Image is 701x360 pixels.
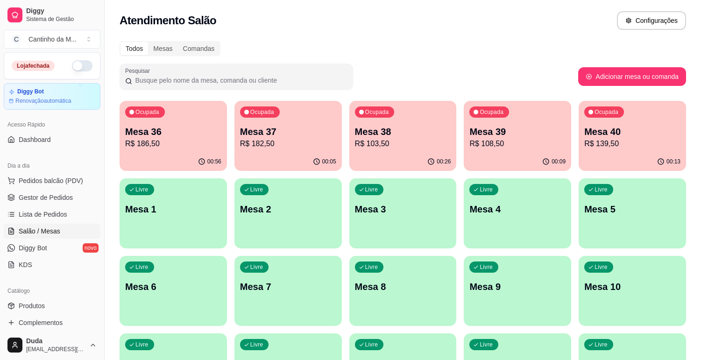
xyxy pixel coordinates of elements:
article: Diggy Bot [17,88,44,95]
div: Mesas [148,42,177,55]
p: Livre [365,186,378,193]
p: Livre [135,341,149,348]
span: Duda [26,337,85,346]
p: Ocupada [135,108,159,116]
p: 00:05 [322,158,336,165]
span: Lista de Pedidos [19,210,67,219]
button: OcupadaMesa 37R$ 182,5000:05 [234,101,342,171]
p: Livre [250,186,263,193]
p: Mesa 9 [469,280,566,293]
p: Mesa 8 [355,280,451,293]
button: OcupadaMesa 39R$ 108,5000:09 [464,101,571,171]
a: Lista de Pedidos [4,207,100,222]
h2: Atendimento Salão [120,13,216,28]
p: Mesa 6 [125,280,221,293]
a: Salão / Mesas [4,224,100,239]
p: Livre [480,186,493,193]
p: Mesa 3 [355,203,451,216]
button: LivreMesa 3 [349,178,457,248]
span: Salão / Mesas [19,226,60,236]
button: Select a team [4,30,100,49]
p: Mesa 1 [125,203,221,216]
p: Livre [595,341,608,348]
button: LivreMesa 7 [234,256,342,326]
button: Configurações [617,11,686,30]
p: Ocupada [595,108,618,116]
p: 00:26 [437,158,451,165]
button: LivreMesa 8 [349,256,457,326]
div: Catálogo [4,283,100,298]
p: Livre [480,341,493,348]
span: Produtos [19,301,45,311]
p: Livre [365,263,378,271]
span: C [12,35,21,44]
input: Pesquisar [132,76,347,85]
button: LivreMesa 9 [464,256,571,326]
div: Acesso Rápido [4,117,100,132]
span: Sistema de Gestão [26,15,97,23]
p: 00:09 [552,158,566,165]
div: Comandas [178,42,220,55]
p: Mesa 39 [469,125,566,138]
a: DiggySistema de Gestão [4,4,100,26]
p: Livre [365,341,378,348]
a: Produtos [4,298,100,313]
p: Livre [250,341,263,348]
p: Mesa 4 [469,203,566,216]
p: Livre [595,263,608,271]
button: OcupadaMesa 38R$ 103,5000:26 [349,101,457,171]
span: Gestor de Pedidos [19,193,73,202]
a: KDS [4,257,100,272]
button: LivreMesa 6 [120,256,227,326]
div: Cantinho da M ... [28,35,77,44]
button: Alterar Status [72,60,92,71]
p: R$ 182,50 [240,138,336,149]
p: Ocupada [480,108,503,116]
button: LivreMesa 4 [464,178,571,248]
p: R$ 108,50 [469,138,566,149]
button: Duda[EMAIL_ADDRESS][DOMAIN_NAME] [4,334,100,356]
div: Todos [120,42,148,55]
span: [EMAIL_ADDRESS][DOMAIN_NAME] [26,346,85,353]
a: Diggy Botnovo [4,240,100,255]
p: 00:56 [207,158,221,165]
button: Pedidos balcão (PDV) [4,173,100,188]
p: Mesa 40 [584,125,680,138]
p: Livre [595,186,608,193]
a: Diggy BotRenovaçãoautomática [4,83,100,110]
p: Mesa 7 [240,280,336,293]
p: R$ 186,50 [125,138,221,149]
p: Mesa 38 [355,125,451,138]
p: Livre [135,263,149,271]
p: Livre [480,263,493,271]
button: LivreMesa 10 [579,256,686,326]
p: Ocupada [365,108,389,116]
p: Mesa 36 [125,125,221,138]
span: Complementos [19,318,63,327]
span: Diggy [26,7,97,15]
span: Pedidos balcão (PDV) [19,176,83,185]
button: LivreMesa 2 [234,178,342,248]
a: Gestor de Pedidos [4,190,100,205]
button: OcupadaMesa 36R$ 186,5000:56 [120,101,227,171]
p: Ocupada [250,108,274,116]
p: R$ 103,50 [355,138,451,149]
p: R$ 139,50 [584,138,680,149]
button: LivreMesa 1 [120,178,227,248]
label: Pesquisar [125,67,153,75]
article: Renovação automática [15,97,71,105]
span: Diggy Bot [19,243,47,253]
p: Mesa 10 [584,280,680,293]
p: Mesa 37 [240,125,336,138]
a: Dashboard [4,132,100,147]
div: Dia a dia [4,158,100,173]
button: Adicionar mesa ou comanda [578,67,686,86]
div: Loja fechada [12,61,55,71]
button: OcupadaMesa 40R$ 139,5000:13 [579,101,686,171]
span: Dashboard [19,135,51,144]
p: Mesa 5 [584,203,680,216]
button: LivreMesa 5 [579,178,686,248]
p: Livre [135,186,149,193]
p: 00:13 [666,158,680,165]
a: Complementos [4,315,100,330]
